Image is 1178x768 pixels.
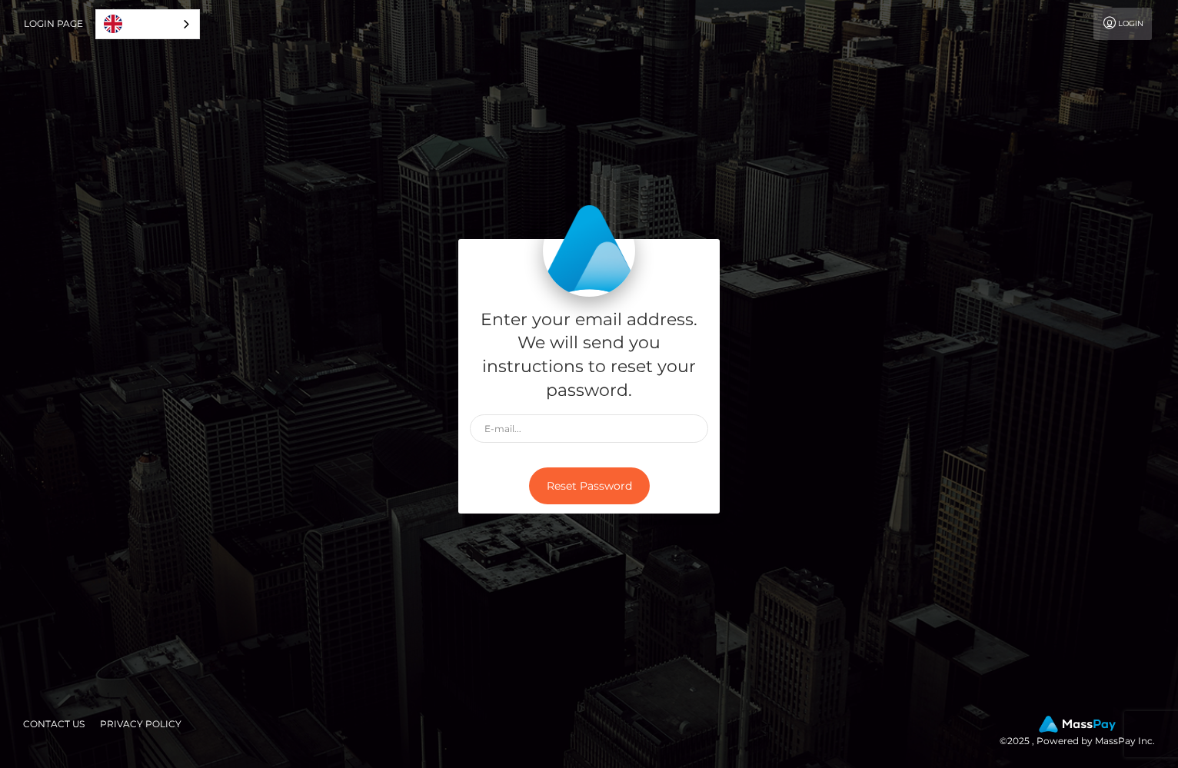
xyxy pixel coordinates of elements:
a: Contact Us [17,712,91,736]
div: © 2025 , Powered by MassPay Inc. [1000,716,1166,750]
a: English [96,10,199,38]
h5: Enter your email address. We will send you instructions to reset your password. [470,308,708,403]
input: E-mail... [470,414,708,443]
a: Privacy Policy [94,712,188,736]
img: MassPay Login [543,204,635,297]
img: MassPay [1039,716,1116,733]
aside: Language selected: English [95,9,200,39]
a: Login [1093,8,1152,40]
a: Login Page [24,8,83,40]
div: Language [95,9,200,39]
button: Reset Password [529,467,650,505]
